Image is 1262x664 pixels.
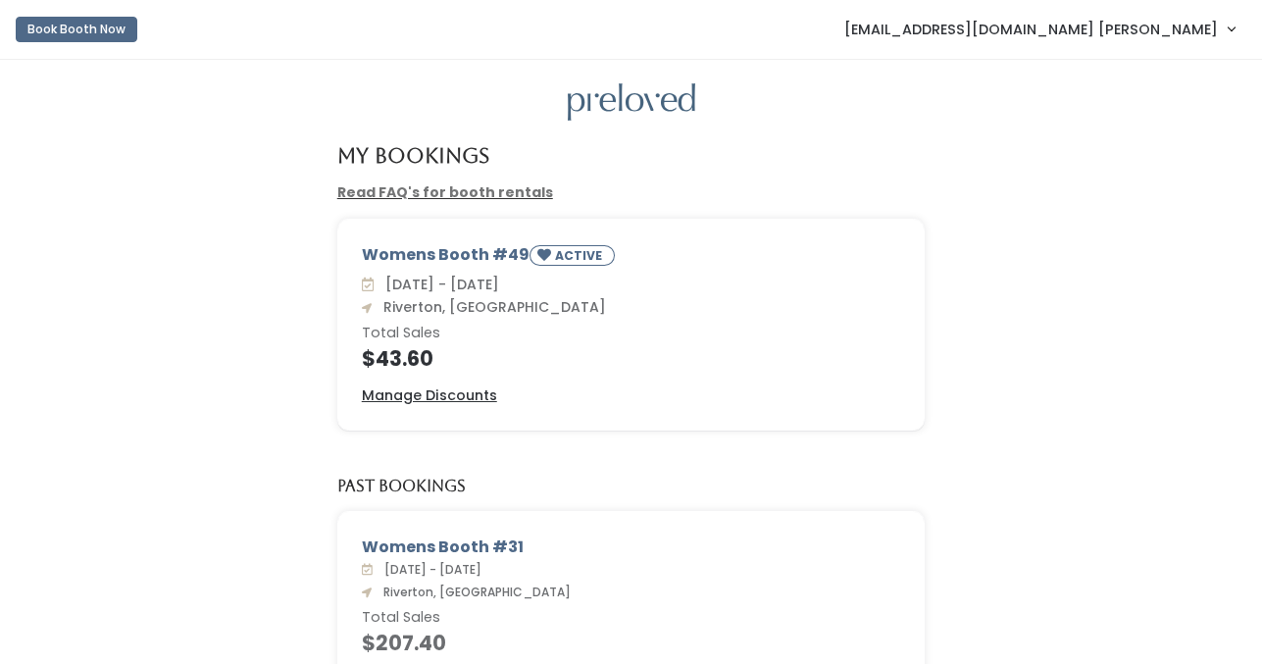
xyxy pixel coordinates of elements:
[376,297,606,317] span: Riverton, [GEOGRAPHIC_DATA]
[362,536,901,559] div: Womens Booth #31
[376,584,571,600] span: Riverton, [GEOGRAPHIC_DATA]
[555,247,606,264] small: ACTIVE
[16,17,137,42] button: Book Booth Now
[825,8,1254,50] a: [EMAIL_ADDRESS][DOMAIN_NAME] [PERSON_NAME]
[337,478,466,495] h5: Past Bookings
[568,83,695,122] img: preloved logo
[362,610,901,626] h6: Total Sales
[378,275,499,294] span: [DATE] - [DATE]
[362,347,901,370] h4: $43.60
[16,8,137,51] a: Book Booth Now
[362,326,901,341] h6: Total Sales
[362,243,901,274] div: Womens Booth #49
[337,144,489,167] h4: My Bookings
[362,385,497,406] a: Manage Discounts
[362,632,901,654] h4: $207.40
[844,19,1218,40] span: [EMAIL_ADDRESS][DOMAIN_NAME] [PERSON_NAME]
[377,561,481,578] span: [DATE] - [DATE]
[362,385,497,405] u: Manage Discounts
[337,182,553,202] a: Read FAQ's for booth rentals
